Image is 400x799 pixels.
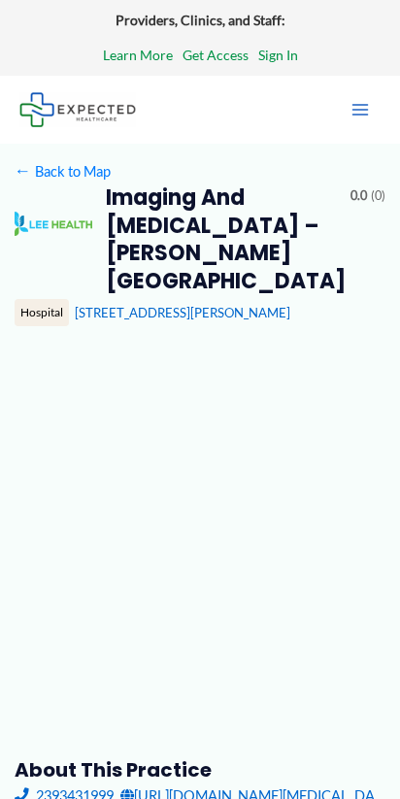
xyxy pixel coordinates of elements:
[15,757,386,782] h3: About this practice
[258,43,298,68] a: Sign In
[340,89,381,130] button: Main menu toggle
[15,162,32,180] span: ←
[15,158,111,184] a: ←Back to Map
[106,184,337,295] h2: Imaging and [MEDICAL_DATA] – [PERSON_NAME][GEOGRAPHIC_DATA]
[183,43,249,68] a: Get Access
[19,92,136,126] img: Expected Healthcare Logo - side, dark font, small
[116,12,285,28] strong: Providers, Clinics, and Staff:
[350,184,367,208] span: 0.0
[75,305,290,320] a: [STREET_ADDRESS][PERSON_NAME]
[371,184,385,208] span: (0)
[15,299,69,326] div: Hospital
[103,43,173,68] a: Learn More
